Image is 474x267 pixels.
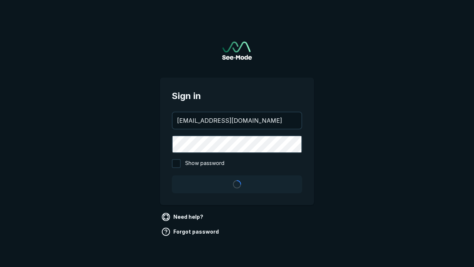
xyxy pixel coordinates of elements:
span: Sign in [172,89,302,103]
img: See-Mode Logo [222,42,252,60]
span: Show password [185,159,224,168]
a: Forgot password [160,226,222,238]
a: Need help? [160,211,206,223]
input: your@email.com [173,112,301,129]
a: Go to sign in [222,42,252,60]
